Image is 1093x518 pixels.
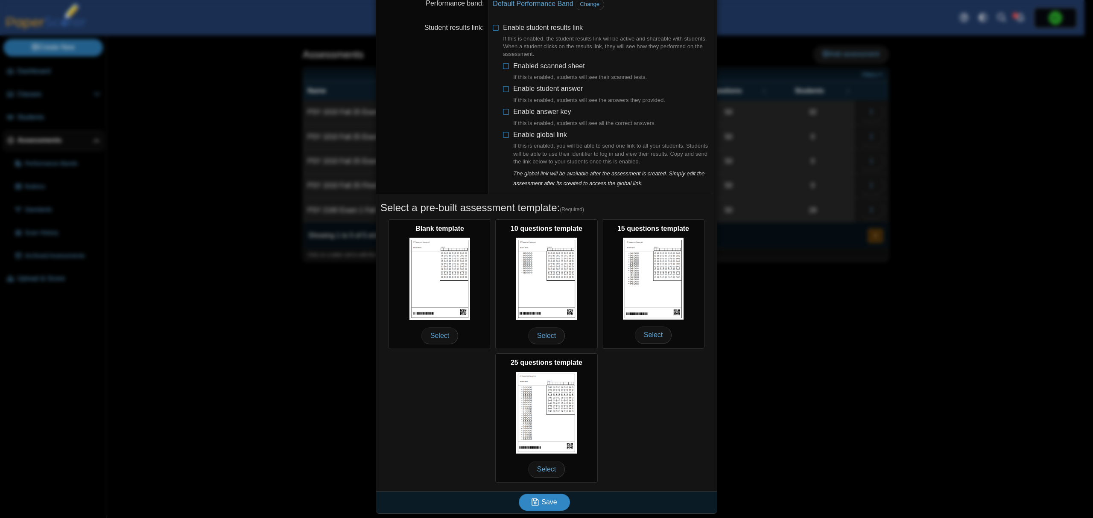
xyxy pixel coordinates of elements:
[409,238,470,320] img: scan_sheet_blank.png
[560,206,584,213] span: (Required)
[513,108,656,127] span: Enable answer key
[424,24,484,31] label: Student results link
[541,498,557,506] span: Save
[516,372,577,454] img: scan_sheet_25_questions.png
[513,142,713,166] div: If this is enabled, you will be able to send one link to all your students. Students will be able...
[511,225,582,232] b: 10 questions template
[513,170,704,186] i: The global link will be available after the assessment is created. Simply edit the assessment aft...
[635,326,672,343] span: Select
[617,225,689,232] b: 15 questions template
[516,238,577,320] img: scan_sheet_10_questions.png
[513,62,647,81] span: Enabled scanned sheet
[513,73,647,81] div: If this is enabled, students will see their scanned tests.
[503,24,713,58] span: Enable student results link
[415,225,464,232] b: Blank template
[513,85,665,104] span: Enable student answer
[528,461,565,478] span: Select
[513,131,713,166] span: Enable global link
[528,327,565,344] span: Select
[623,238,684,320] img: scan_sheet_15_questions.png
[519,494,570,511] button: Save
[421,327,458,344] span: Select
[511,359,582,366] b: 25 questions template
[580,1,599,7] span: Change
[380,201,713,215] h5: Select a pre-built assessment template:
[503,35,713,58] div: If this is enabled, the student results link will be active and shareable with students. When a s...
[513,119,656,127] div: If this is enabled, students will see all the correct answers.
[513,96,665,104] div: If this is enabled, students will see the answers they provided.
